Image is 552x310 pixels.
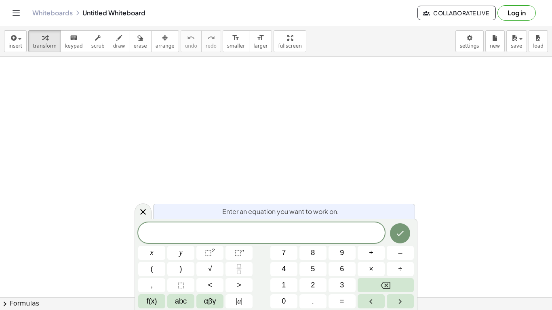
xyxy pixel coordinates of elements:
span: . [312,296,314,307]
span: new [490,43,500,49]
button: Right arrow [387,294,414,308]
button: ( [138,262,165,276]
span: draw [113,43,125,49]
button: Superscript [225,246,253,260]
span: ÷ [398,264,402,274]
span: = [340,296,344,307]
span: Enter an equation you want to work on. [222,207,339,216]
span: redo [206,43,217,49]
span: insert [8,43,22,49]
button: Alphabet [167,294,194,308]
span: | [236,297,238,305]
span: ⬚ [234,249,241,257]
button: Divide [387,262,414,276]
button: load [529,30,548,52]
button: Minus [387,246,414,260]
i: undo [187,33,195,43]
span: ⬚ [205,249,212,257]
span: abc [175,296,187,307]
span: ( [151,264,153,274]
span: 4 [282,264,286,274]
button: 4 [270,262,297,276]
button: ) [167,262,194,276]
button: Fraction [225,262,253,276]
button: 6 [329,262,356,276]
button: redoredo [201,30,221,52]
i: redo [207,33,215,43]
span: fullscreen [278,43,301,49]
span: , [151,280,153,291]
span: + [369,247,373,258]
span: 8 [311,247,315,258]
span: 1 [282,280,286,291]
button: 7 [270,246,297,260]
span: x [150,247,154,258]
button: keyboardkeypad [61,30,87,52]
span: scrub [91,43,105,49]
button: format_sizelarger [249,30,272,52]
button: Square root [196,262,223,276]
span: 9 [340,247,344,258]
span: smaller [227,43,245,49]
span: ) [180,264,182,274]
button: insert [4,30,27,52]
span: undo [185,43,197,49]
span: transform [33,43,57,49]
button: Left arrow [358,294,385,308]
button: Toggle navigation [10,6,23,19]
button: Less than [196,278,223,292]
button: draw [109,30,130,52]
a: Whiteboards [32,9,73,17]
button: Equals [329,294,356,308]
button: Collaborate Live [417,6,496,20]
sup: n [241,247,244,253]
button: Functions [138,294,165,308]
span: × [369,264,373,274]
button: transform [28,30,61,52]
button: Greek alphabet [196,294,223,308]
span: 0 [282,296,286,307]
span: load [533,43,544,49]
button: 8 [299,246,327,260]
button: Absolute value [225,294,253,308]
span: erase [133,43,147,49]
button: scrub [87,30,109,52]
i: format_size [232,33,240,43]
button: 5 [299,262,327,276]
span: 3 [340,280,344,291]
button: Greater than [225,278,253,292]
span: 2 [311,280,315,291]
span: > [237,280,241,291]
button: y [167,246,194,260]
button: arrange [151,30,179,52]
button: 1 [270,278,297,292]
button: Done [390,223,410,243]
button: 0 [270,294,297,308]
span: keypad [65,43,83,49]
button: , [138,278,165,292]
button: Backspace [358,278,414,292]
button: settings [455,30,484,52]
span: | [241,297,242,305]
button: undoundo [181,30,202,52]
i: format_size [257,33,264,43]
span: 5 [311,264,315,274]
button: . [299,294,327,308]
button: Log in [497,5,536,21]
span: y [179,247,183,258]
button: Times [358,262,385,276]
button: Squared [196,246,223,260]
button: 3 [329,278,356,292]
span: a [236,296,242,307]
span: f(x) [147,296,157,307]
span: ⬚ [177,280,184,291]
span: 7 [282,247,286,258]
button: 2 [299,278,327,292]
span: Collaborate Live [424,9,489,17]
span: αβγ [204,296,216,307]
button: new [485,30,505,52]
span: √ [208,264,212,274]
span: settings [460,43,479,49]
span: save [511,43,522,49]
span: larger [253,43,268,49]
